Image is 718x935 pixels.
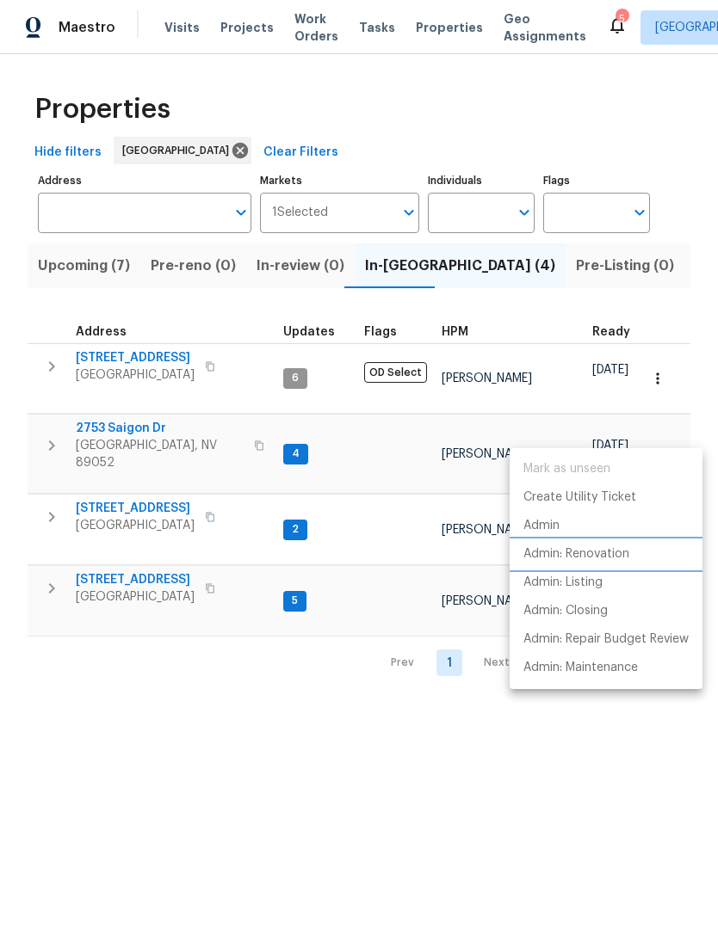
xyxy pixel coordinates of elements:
p: Admin: Renovation [523,545,629,563]
p: Admin: Closing [523,602,608,620]
p: Admin: Repair Budget Review [523,631,689,649]
p: Admin: Listing [523,574,603,592]
p: Admin: Maintenance [523,659,638,677]
p: Create Utility Ticket [523,489,636,507]
p: Admin [523,517,560,535]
